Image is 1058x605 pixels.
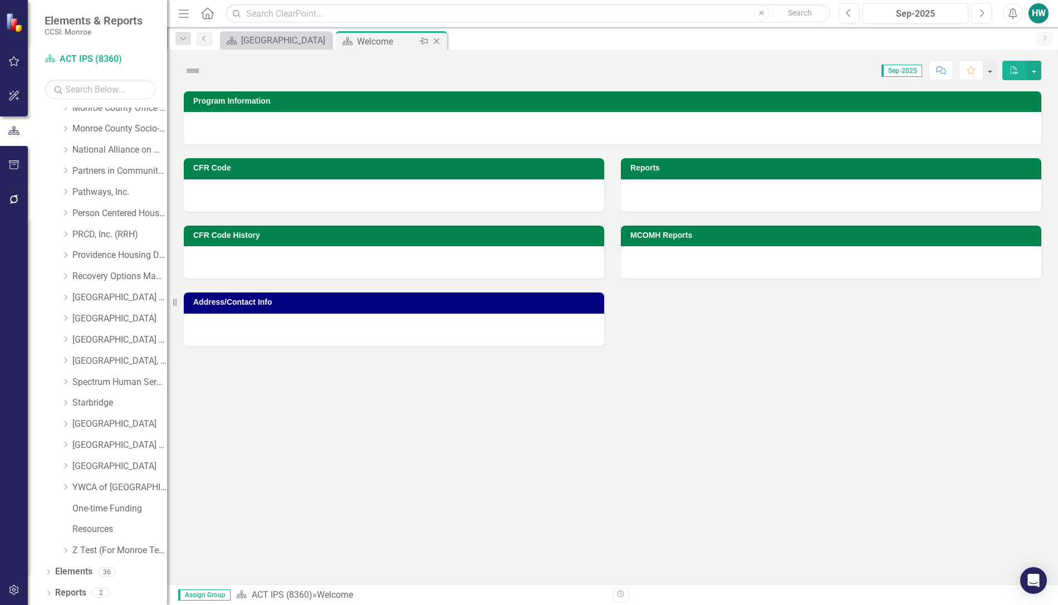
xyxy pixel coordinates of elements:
[45,53,156,66] a: ACT IPS (8360)
[45,14,143,27] span: Elements & Reports
[72,186,167,199] a: Pathways, Inc.
[72,376,167,389] a: Spectrum Human Services, Inc.
[357,35,417,48] div: Welcome
[6,12,25,32] img: ClearPoint Strategy
[72,334,167,347] a: [GEOGRAPHIC_DATA] (RRH)
[788,8,812,17] span: Search
[881,65,922,77] span: Sep-2025
[193,97,1036,105] h3: Program Information
[630,164,1036,172] h3: Reports
[72,481,167,494] a: YWCA of [GEOGRAPHIC_DATA] and [GEOGRAPHIC_DATA]
[193,164,599,172] h3: CFR Code
[252,589,312,600] a: ACT IPS (8360)
[72,228,167,241] a: PRCD, Inc. (RRH)
[72,207,167,220] a: Person Centered Housing Options, Inc.
[72,249,167,262] a: Providence Housing Development Corporation
[630,231,1036,240] h3: MCOMH Reports
[72,270,167,283] a: Recovery Options Made Easy
[226,4,830,23] input: Search ClearPoint...
[45,27,143,36] small: CCSI: Monroe
[72,439,167,452] a: [GEOGRAPHIC_DATA] (RRH)
[317,589,353,600] div: Welcome
[863,3,968,23] button: Sep-2025
[72,544,167,557] a: Z Test (For Monroe Testing)
[72,418,167,431] a: [GEOGRAPHIC_DATA]
[1028,3,1049,23] button: HW
[184,62,202,80] img: Not Defined
[772,6,827,21] button: Search
[72,313,167,325] a: [GEOGRAPHIC_DATA]
[72,291,167,304] a: [GEOGRAPHIC_DATA] (RRH)
[1020,567,1047,594] div: Open Intercom Messenger
[223,33,329,47] a: [GEOGRAPHIC_DATA]
[72,460,167,473] a: [GEOGRAPHIC_DATA]
[72,502,167,515] a: One-time Funding
[55,565,92,578] a: Elements
[72,165,167,178] a: Partners in Community Development
[193,231,599,240] h3: CFR Code History
[55,587,86,599] a: Reports
[178,589,231,601] span: Assign Group
[72,523,167,536] a: Resources
[45,80,156,99] input: Search Below...
[72,144,167,157] a: National Alliance on Mental Illness
[72,102,167,115] a: Monroe County Office of Mental Health
[241,33,329,47] div: [GEOGRAPHIC_DATA]
[72,123,167,135] a: Monroe County Socio-Legal Center
[72,397,167,409] a: Starbridge
[92,588,110,598] div: 2
[98,567,116,577] div: 36
[193,298,599,306] h3: Address/Contact Info
[236,589,604,602] div: »
[866,7,964,21] div: Sep-2025
[72,355,167,368] a: [GEOGRAPHIC_DATA], Inc.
